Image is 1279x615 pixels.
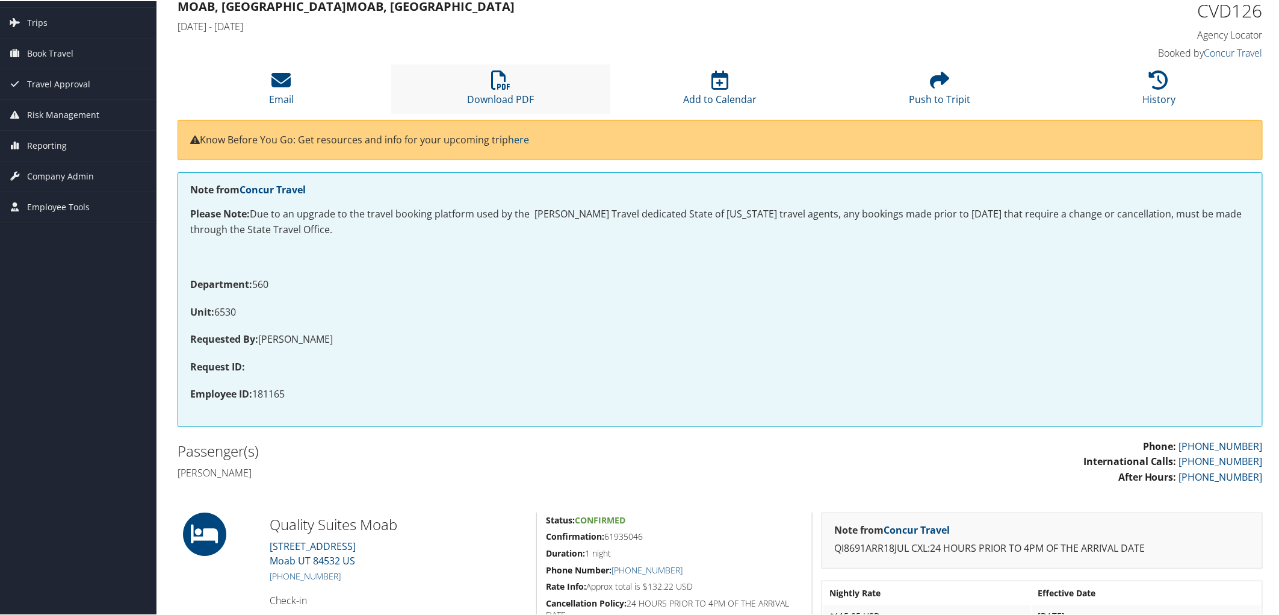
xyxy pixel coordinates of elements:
p: [PERSON_NAME] [190,331,1250,346]
h4: Agency Locator [1005,27,1263,40]
strong: Note from [834,522,950,535]
strong: Request ID: [190,359,245,372]
a: Email [269,76,294,105]
strong: International Calls: [1083,454,1177,467]
a: [PHONE_NUMBER] [1179,454,1263,467]
p: Know Before You Go: Get resources and info for your upcoming trip [190,131,1250,147]
h2: Quality Suites Moab [270,513,527,534]
strong: Employee ID: [190,386,252,399]
a: Concur Travel [240,182,306,195]
a: [PHONE_NUMBER] [612,563,683,575]
strong: Rate Info: [546,579,586,591]
span: Risk Management [27,99,99,129]
h4: Booked by [1005,45,1263,58]
a: Download PDF [467,76,534,105]
p: Due to an upgrade to the travel booking platform used by the [PERSON_NAME] Travel dedicated State... [190,205,1250,236]
th: Nightly Rate [823,581,1030,603]
h5: 61935046 [546,529,803,542]
strong: Cancellation Policy: [546,596,627,608]
span: Travel Approval [27,68,90,98]
span: Company Admin [27,160,94,190]
strong: Phone Number: [546,563,612,575]
a: [PHONE_NUMBER] [1179,439,1263,452]
span: Reporting [27,130,67,160]
strong: Please Note: [190,206,250,219]
h2: Passenger(s) [178,440,711,460]
a: [PHONE_NUMBER] [1179,469,1263,482]
strong: Phone: [1143,439,1177,452]
h5: 1 night [546,546,803,558]
th: Effective Date [1032,581,1261,603]
a: Concur Travel [884,522,950,535]
span: Confirmed [575,513,625,525]
h4: Check-in [270,593,527,606]
a: History [1142,76,1175,105]
p: 181165 [190,386,1250,401]
strong: Status: [546,513,575,525]
a: Push to Tripit [909,76,970,105]
h5: Approx total is $132.22 USD [546,579,803,592]
strong: Duration: [546,546,585,558]
strong: After Hours: [1118,469,1177,482]
strong: Unit: [190,304,214,317]
strong: Confirmation: [546,529,604,541]
strong: Note from [190,182,306,195]
strong: Department: [190,276,252,290]
strong: Requested By: [190,331,258,345]
h4: [PERSON_NAME] [178,465,711,478]
span: Employee Tools [27,191,90,221]
a: Add to Calendar [683,76,757,105]
a: [PHONE_NUMBER] [270,569,341,581]
p: QI8691ARR18JUL CXL:24 HOURS PRIOR TO 4PM OF THE ARRIVAL DATE [834,540,1250,555]
h4: [DATE] - [DATE] [178,19,987,32]
a: here [508,132,529,145]
a: [STREET_ADDRESS]Moab UT 84532 US [270,539,356,566]
span: Book Travel [27,37,73,67]
p: 6530 [190,304,1250,319]
span: Trips [27,7,48,37]
a: Concur Travel [1204,45,1263,58]
p: 560 [190,276,1250,292]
